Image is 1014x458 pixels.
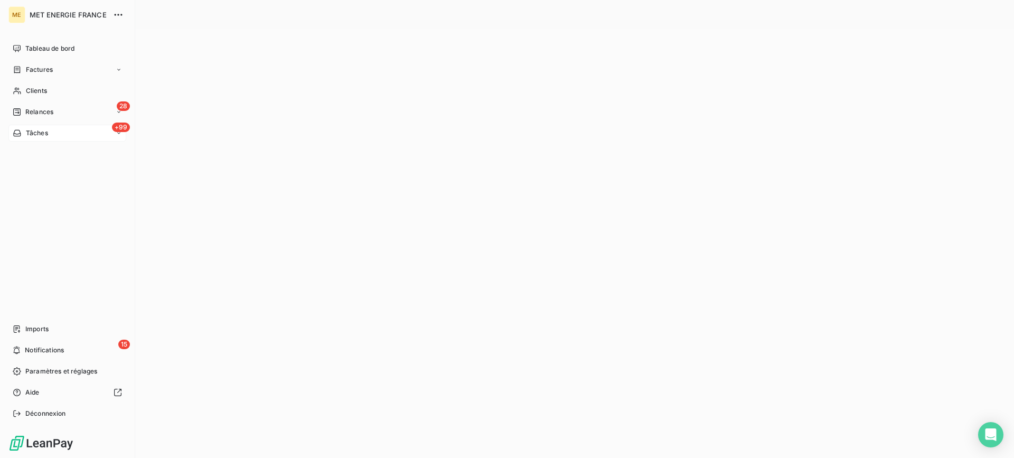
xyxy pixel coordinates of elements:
[978,422,1003,447] div: Open Intercom Messenger
[25,324,49,334] span: Imports
[25,409,66,418] span: Déconnexion
[26,65,53,74] span: Factures
[25,367,97,376] span: Paramètres et réglages
[112,123,130,132] span: +99
[25,44,74,53] span: Tableau de bord
[8,384,126,401] a: Aide
[26,128,48,138] span: Tâches
[26,86,47,96] span: Clients
[25,107,53,117] span: Relances
[25,345,64,355] span: Notifications
[117,101,130,111] span: 28
[118,340,130,349] span: 15
[25,388,40,397] span: Aide
[8,435,74,452] img: Logo LeanPay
